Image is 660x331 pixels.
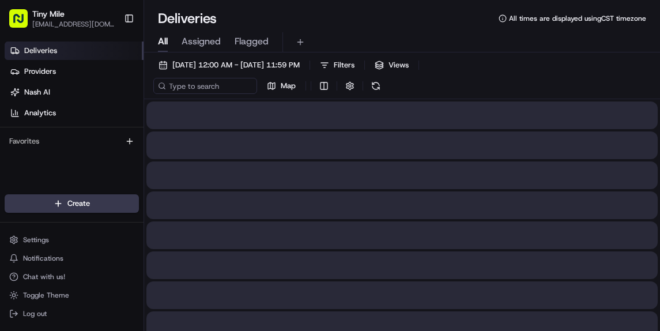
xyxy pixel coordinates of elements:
[5,250,139,266] button: Notifications
[23,254,63,263] span: Notifications
[172,60,300,70] span: [DATE] 12:00 AM - [DATE] 11:59 PM
[389,60,409,70] span: Views
[67,198,90,209] span: Create
[23,291,69,300] span: Toggle Theme
[5,83,144,101] a: Nash AI
[5,5,119,32] button: Tiny Mile[EMAIL_ADDRESS][DOMAIN_NAME]
[315,57,360,73] button: Filters
[153,57,305,73] button: [DATE] 12:00 AM - [DATE] 11:59 PM
[182,35,221,48] span: Assigned
[24,66,56,77] span: Providers
[24,108,56,118] span: Analytics
[5,42,144,60] a: Deliveries
[5,269,139,285] button: Chat with us!
[235,35,269,48] span: Flagged
[24,46,57,56] span: Deliveries
[262,78,301,94] button: Map
[281,81,296,91] span: Map
[368,78,384,94] button: Refresh
[5,232,139,248] button: Settings
[369,57,414,73] button: Views
[23,235,49,245] span: Settings
[334,60,354,70] span: Filters
[158,35,168,48] span: All
[153,78,257,94] input: Type to search
[23,272,65,281] span: Chat with us!
[32,8,65,20] button: Tiny Mile
[5,132,139,151] div: Favorites
[23,309,47,318] span: Log out
[5,287,139,303] button: Toggle Theme
[5,194,139,213] button: Create
[5,306,139,322] button: Log out
[24,87,50,97] span: Nash AI
[32,20,115,29] button: [EMAIL_ADDRESS][DOMAIN_NAME]
[509,14,646,23] span: All times are displayed using CST timezone
[5,62,144,81] a: Providers
[158,9,217,28] h1: Deliveries
[5,104,144,122] a: Analytics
